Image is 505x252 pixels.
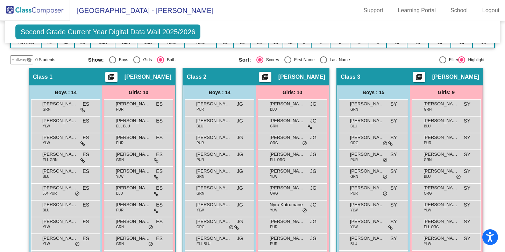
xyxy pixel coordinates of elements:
span: ES [83,168,89,175]
span: YLW [43,140,50,146]
span: [PERSON_NAME] [116,134,151,141]
span: 504 PUR [43,191,57,196]
div: Girls: 9 [410,85,483,99]
a: Learning Portal [392,5,442,16]
span: ORG [270,140,278,146]
span: JG [237,151,243,158]
span: GRN [116,241,124,246]
span: do_not_disturb_alt [75,191,80,197]
span: BLU [424,124,431,129]
span: ELL ORG [270,157,285,162]
span: do_not_disturb_alt [383,157,387,163]
span: [PERSON_NAME] [270,218,305,225]
span: SY [390,201,397,209]
div: Boys : 15 [337,85,410,99]
span: ES [83,201,89,209]
span: GRN [350,174,358,179]
mat-icon: picture_as_pdf [415,73,423,83]
span: GRN [424,157,432,162]
span: GRN [116,224,124,230]
div: Boys [116,57,128,63]
span: [PERSON_NAME] [116,201,151,208]
span: SY [464,201,470,209]
span: [PERSON_NAME] Smoliarenko [42,151,77,158]
span: JG [237,184,243,192]
span: BLU [43,174,49,179]
span: Class 1 [33,73,52,80]
span: Hallway [12,57,26,63]
span: JG [310,184,316,192]
span: PUR [197,107,204,112]
span: SY [390,184,397,192]
span: [PERSON_NAME] [116,218,151,225]
span: YLW [270,208,277,213]
span: YLW [350,224,358,230]
span: [PERSON_NAME] [42,218,77,225]
span: [PERSON_NAME] [42,235,77,242]
span: [PERSON_NAME] [278,73,325,80]
div: Filter [446,57,458,63]
mat-icon: picture_as_pdf [107,73,115,83]
span: [PERSON_NAME] [270,117,305,124]
div: Girls: 10 [256,85,329,99]
span: SY [464,134,470,141]
span: JG [310,235,316,242]
mat-radio-group: Select an option [239,56,384,63]
div: First Name [291,57,315,63]
span: do_not_disturb_alt [148,225,153,230]
span: [PERSON_NAME] [424,134,458,141]
span: JG [310,117,316,125]
span: JG [237,218,243,225]
span: [PERSON_NAME] [270,168,305,175]
span: [PERSON_NAME] [196,151,231,158]
span: [PERSON_NAME] [270,184,305,191]
span: [PERSON_NAME] [350,218,385,225]
span: GRN [424,107,432,112]
span: ELL BLU [197,241,211,246]
span: JG [237,201,243,209]
span: [PERSON_NAME] [350,201,385,208]
span: JG [310,201,316,209]
span: [PERSON_NAME] [42,117,77,124]
span: [PERSON_NAME] [350,184,385,191]
span: do_not_disturb_alt [302,141,307,146]
span: [PERSON_NAME] [196,168,231,175]
span: BLU [350,124,357,129]
span: ORG [270,191,278,196]
span: GRN [197,174,204,179]
span: ES [83,218,89,225]
div: Boys : 14 [183,85,256,99]
span: PUR [424,140,431,146]
span: GRN [197,191,204,196]
span: ES [156,151,163,158]
div: Girls [140,57,152,63]
span: [PERSON_NAME] [42,134,77,141]
span: [PERSON_NAME] [116,151,151,158]
span: [PERSON_NAME] [270,151,305,158]
a: School [445,5,473,16]
span: ES [156,134,163,141]
span: Sort: [239,57,251,63]
span: [PERSON_NAME] [350,100,385,107]
span: [PERSON_NAME] [42,201,77,208]
span: PUR [270,241,277,246]
span: ES [156,184,163,192]
span: [PERSON_NAME] [424,235,458,242]
span: [PERSON_NAME] [PERSON_NAME] [424,201,458,208]
span: YLW [116,174,123,179]
span: SY [464,168,470,175]
span: [PERSON_NAME] [42,168,77,175]
mat-radio-group: Select an option [88,56,234,63]
span: [PERSON_NAME] [424,151,458,158]
span: PUR [350,191,358,196]
span: JG [237,235,243,242]
span: ORG [197,224,205,230]
span: YLW [197,208,204,213]
span: [PERSON_NAME] [42,100,77,107]
span: BLU [270,107,277,112]
span: [PERSON_NAME] [424,168,458,175]
span: do_not_disturb_alt [383,141,387,146]
span: ELL GRN [43,157,57,162]
span: YLW [43,224,50,230]
span: BLU [424,174,431,179]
